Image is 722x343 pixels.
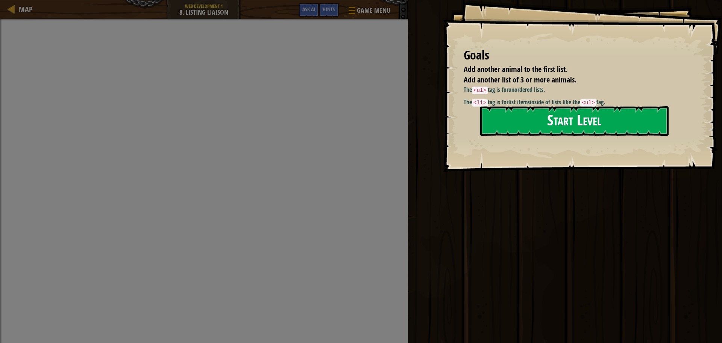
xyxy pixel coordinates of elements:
[472,99,488,107] code: <li>
[454,64,678,75] li: Add another animal to the first list.
[464,85,686,95] p: The tag is for .
[19,4,33,14] span: Map
[472,87,488,94] code: <ul>
[480,106,669,136] button: Start Level
[464,64,567,74] span: Add another animal to the first list.
[15,4,33,14] a: Map
[357,6,390,15] span: Game Menu
[323,6,335,13] span: Hints
[464,98,686,107] p: The tag is for inside of lists like the tag.
[508,85,543,94] strong: unordered lists
[508,98,530,106] strong: list items
[343,3,395,21] button: Game Menu
[302,6,315,13] span: Ask AI
[464,47,680,64] div: Goals
[580,99,596,107] code: <ul>
[299,3,319,17] button: Ask AI
[464,75,576,85] span: Add another list of 3 or more animals.
[454,75,678,85] li: Add another list of 3 or more animals.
